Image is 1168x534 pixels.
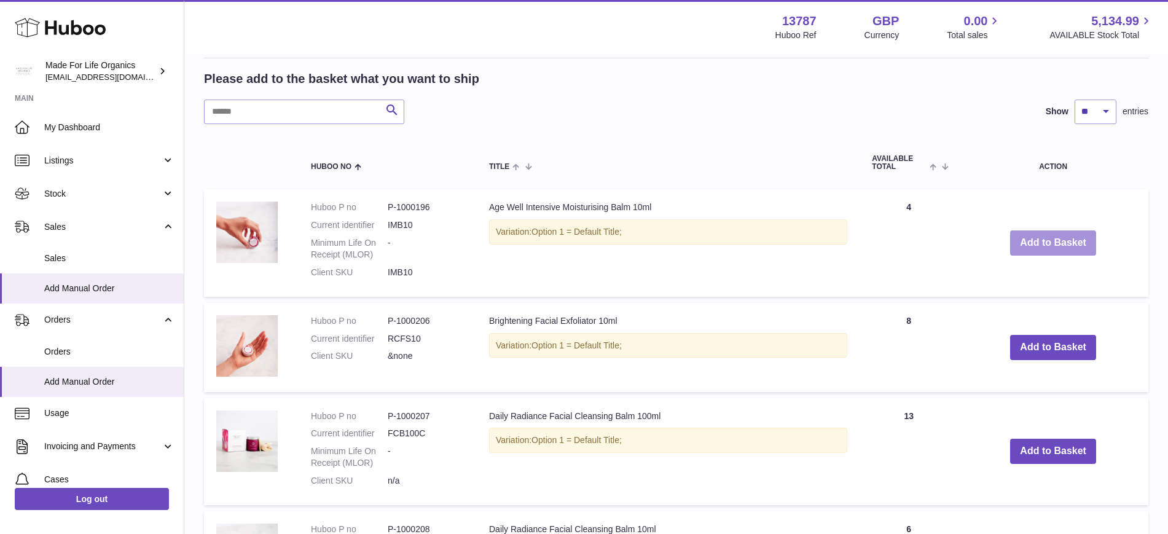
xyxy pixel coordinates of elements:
[388,475,464,487] dd: n/a
[388,350,464,362] dd: &none
[531,340,622,350] span: Option 1 = Default Title;
[489,163,509,171] span: Title
[45,60,156,83] div: Made For Life Organics
[531,435,622,445] span: Option 1 = Default Title;
[872,155,927,171] span: AVAILABLE Total
[388,410,464,422] dd: P-1000207
[311,333,388,345] dt: Current identifier
[477,303,860,392] td: Brightening Facial Exfoliator 10ml
[216,202,278,263] img: Age Well Intensive Moisturising Balm 10ml
[44,474,174,485] span: Cases
[531,227,622,237] span: Option 1 = Default Title;
[216,410,278,472] img: Daily Radiance Facial Cleansing Balm 100ml
[1010,335,1096,360] button: Add to Basket
[216,315,278,377] img: Brightening Facial Exfoliator 10ml
[775,29,817,41] div: Huboo Ref
[860,303,958,392] td: 8
[204,71,479,87] h2: Please add to the basket what you want to ship
[311,428,388,439] dt: Current identifier
[864,29,900,41] div: Currency
[44,346,174,358] span: Orders
[388,333,464,345] dd: RCFS10
[1049,13,1153,41] a: 5,134.99 AVAILABLE Stock Total
[44,441,162,452] span: Invoicing and Payments
[311,267,388,278] dt: Client SKU
[44,122,174,133] span: My Dashboard
[44,314,162,326] span: Orders
[44,283,174,294] span: Add Manual Order
[311,202,388,213] dt: Huboo P no
[15,488,169,510] a: Log out
[860,189,958,296] td: 4
[311,163,351,171] span: Huboo no
[44,253,174,264] span: Sales
[388,219,464,231] dd: IMB10
[1010,439,1096,464] button: Add to Basket
[489,219,847,245] div: Variation:
[44,155,162,167] span: Listings
[311,475,388,487] dt: Client SKU
[44,221,162,233] span: Sales
[311,237,388,261] dt: Minimum Life On Receipt (MLOR)
[311,446,388,469] dt: Minimum Life On Receipt (MLOR)
[388,237,464,261] dd: -
[388,446,464,469] dd: -
[388,315,464,327] dd: P-1000206
[947,13,1001,41] a: 0.00 Total sales
[311,315,388,327] dt: Huboo P no
[311,350,388,362] dt: Client SKU
[1010,230,1096,256] button: Add to Basket
[1123,106,1148,117] span: entries
[958,143,1148,183] th: Action
[489,428,847,453] div: Variation:
[15,62,33,80] img: internalAdmin-13787@internal.huboo.com
[44,407,174,419] span: Usage
[311,219,388,231] dt: Current identifier
[964,13,988,29] span: 0.00
[782,13,817,29] strong: 13787
[872,13,899,29] strong: GBP
[388,267,464,278] dd: IMB10
[860,398,958,505] td: 13
[1049,29,1153,41] span: AVAILABLE Stock Total
[477,398,860,505] td: Daily Radiance Facial Cleansing Balm 100ml
[388,428,464,439] dd: FCB100C
[947,29,1001,41] span: Total sales
[45,72,181,82] span: [EMAIL_ADDRESS][DOMAIN_NAME]
[489,333,847,358] div: Variation:
[1046,106,1068,117] label: Show
[44,376,174,388] span: Add Manual Order
[388,202,464,213] dd: P-1000196
[477,189,860,296] td: Age Well Intensive Moisturising Balm 10ml
[44,188,162,200] span: Stock
[311,410,388,422] dt: Huboo P no
[1091,13,1139,29] span: 5,134.99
